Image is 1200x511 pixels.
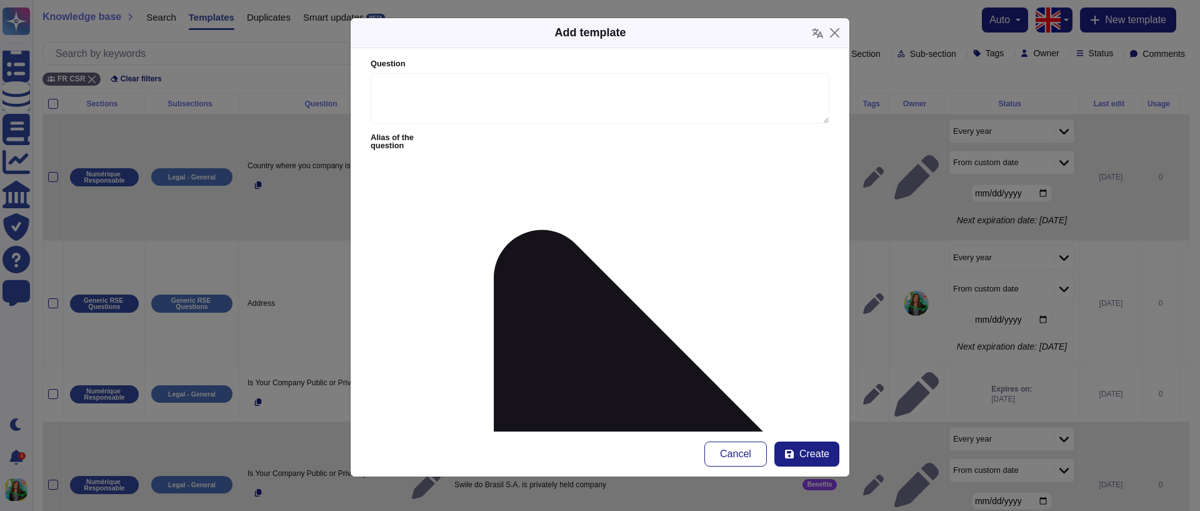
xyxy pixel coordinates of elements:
button: Close [825,23,844,43]
span: Cancel [720,449,751,459]
div: Add template [554,24,626,41]
span: Create [799,449,829,459]
button: Cancel [704,442,767,467]
label: Question [371,60,829,68]
button: Create [774,442,839,467]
